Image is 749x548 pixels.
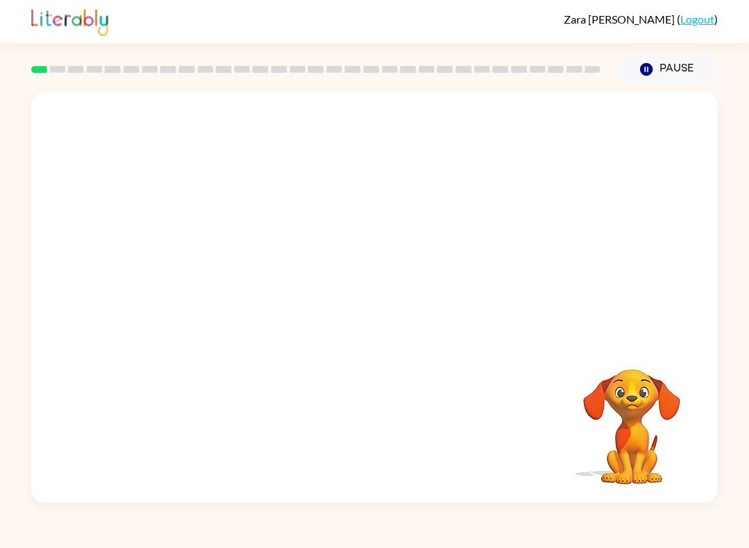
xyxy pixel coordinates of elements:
[680,12,714,26] a: Logout
[562,348,701,486] video: Your browser must support playing .mp4 files to use Literably. Please try using another browser.
[564,12,677,26] span: Zara [PERSON_NAME]
[564,12,718,26] div: ( )
[31,6,108,36] img: Literably
[617,53,718,85] button: Pause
